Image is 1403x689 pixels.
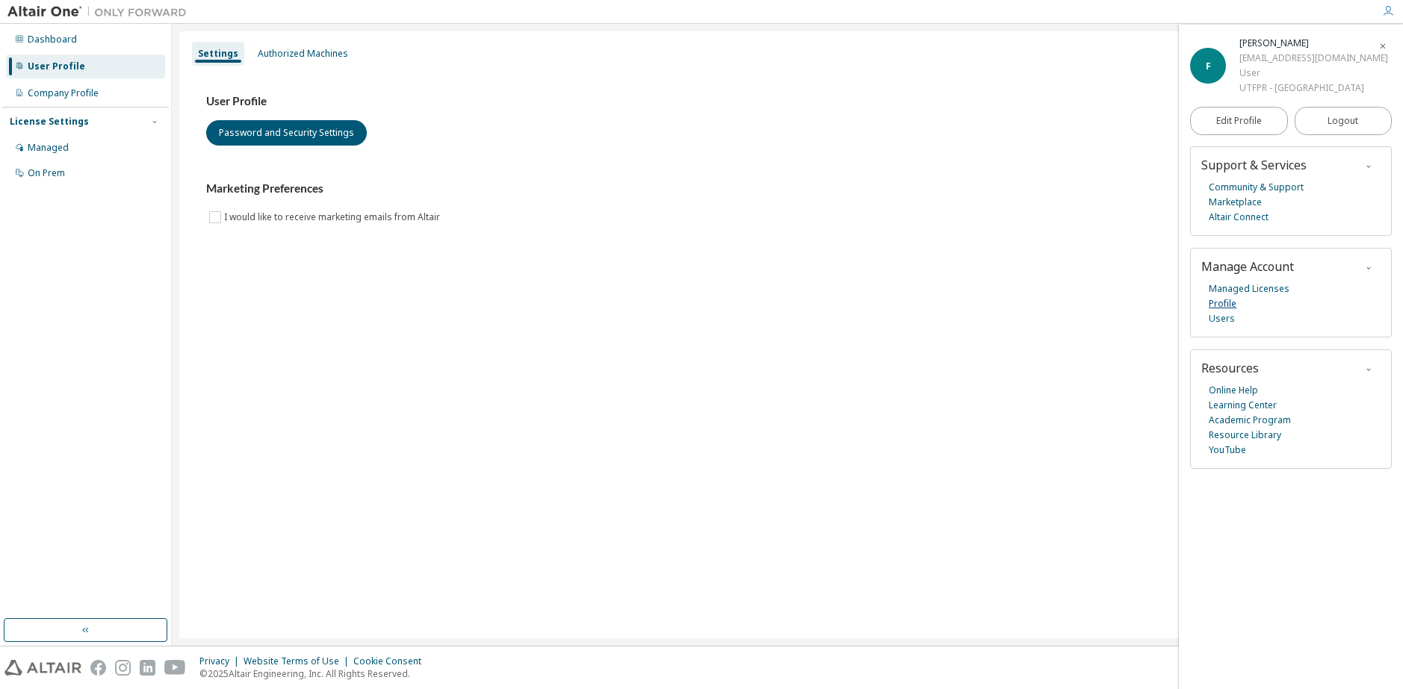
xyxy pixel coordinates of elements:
[224,208,443,226] label: I would like to receive marketing emails from Altair
[1239,81,1388,96] div: UTFPR - [GEOGRAPHIC_DATA]
[1239,66,1388,81] div: User
[28,142,69,154] div: Managed
[1239,51,1388,66] div: [EMAIL_ADDRESS][DOMAIN_NAME]
[353,655,430,667] div: Cookie Consent
[7,4,194,19] img: Altair One
[115,660,131,676] img: instagram.svg
[1190,107,1288,135] a: Edit Profile
[1209,398,1277,413] a: Learning Center
[206,94,1369,109] h3: User Profile
[199,667,430,680] p: © 2025 Altair Engineering, Inc. All Rights Reserved.
[1201,157,1307,173] span: Support & Services
[1209,195,1262,210] a: Marketplace
[28,87,99,99] div: Company Profile
[4,660,81,676] img: altair_logo.svg
[244,655,353,667] div: Website Terms of Use
[164,660,186,676] img: youtube.svg
[10,116,89,128] div: License Settings
[1201,258,1294,275] span: Manage Account
[258,48,348,60] div: Authorized Machines
[199,655,244,667] div: Privacy
[28,167,65,179] div: On Prem
[1206,60,1211,72] span: F
[198,48,238,60] div: Settings
[1209,428,1281,443] a: Resource Library
[140,660,155,676] img: linkedin.svg
[206,181,1369,196] h3: Marketing Preferences
[28,34,77,46] div: Dashboard
[1216,115,1262,127] span: Edit Profile
[1209,311,1235,326] a: Users
[206,120,367,146] button: Password and Security Settings
[1209,383,1258,398] a: Online Help
[1209,180,1304,195] a: Community & Support
[1239,36,1388,51] div: Felipe Silva
[1201,360,1259,376] span: Resources
[1295,107,1393,135] button: Logout
[1209,281,1289,296] a: Managed Licenses
[1209,443,1246,458] a: YouTube
[28,60,85,72] div: User Profile
[1209,413,1291,428] a: Academic Program
[1328,113,1358,128] span: Logout
[90,660,106,676] img: facebook.svg
[1209,210,1269,225] a: Altair Connect
[1209,296,1236,311] a: Profile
